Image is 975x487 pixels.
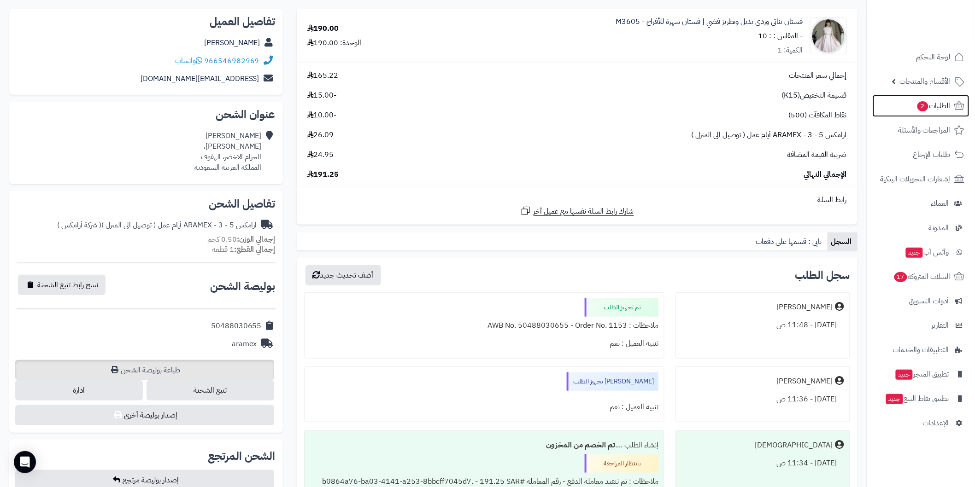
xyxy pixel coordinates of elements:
span: ضريبة القيمة المضافة [787,150,847,160]
h2: عنوان الشحن [17,109,276,120]
div: رابط السلة [300,195,854,205]
span: تطبيق نقاط البيع [885,392,949,405]
a: طباعة بوليصة الشحن [15,360,274,380]
a: أدوات التسويق [873,290,969,312]
a: التطبيقات والخدمات [873,339,969,361]
a: إشعارات التحويلات البنكية [873,168,969,190]
a: تطبيق المتجرجديد [873,363,969,385]
span: المراجعات والأسئلة [899,124,951,137]
div: [PERSON_NAME] [PERSON_NAME]، الحزام الاخضر، الهفوف المملكة العربية السعودية [194,131,262,173]
span: جديد [896,370,913,380]
span: الإجمالي النهائي [804,169,847,180]
div: تم تجهيز الطلب [585,298,658,317]
h2: الشحن المرتجع [208,451,276,462]
a: واتساب [175,55,202,66]
a: المراجعات والأسئلة [873,119,969,141]
a: ادارة [15,380,143,400]
button: نسخ رابط تتبع الشحنة [18,275,106,295]
div: [PERSON_NAME] [777,302,833,313]
a: السجل [828,232,858,251]
span: نسخ رابط تتبع الشحنة [37,279,98,290]
a: التقارير [873,314,969,336]
a: السلات المتروكة17 [873,266,969,288]
a: [PERSON_NAME] [204,37,260,48]
span: طلبات الإرجاع [913,148,951,161]
a: لوحة التحكم [873,46,969,68]
a: فستان بناتي وردي بذيل وتطريز فضي | فستان سهرة للأفراح - M3605 [616,17,803,27]
span: السلات المتروكة [893,270,951,283]
span: أدوات التسويق [909,295,949,307]
span: 17 [894,272,907,282]
button: إصدار بوليصة أخرى [15,405,274,425]
div: [DATE] - 11:48 ص [681,316,844,334]
span: الطلبات [916,99,951,112]
div: الوحدة: 190.00 [307,38,362,48]
small: - المقاس : : 10 [758,30,803,41]
div: [DATE] - 11:36 ص [681,390,844,408]
button: أضف تحديث جديد [305,265,381,285]
div: تنبيه العميل : نعم [310,398,658,416]
small: 0.50 كجم [207,234,276,245]
div: 50488030655 [211,321,262,331]
a: الطلبات2 [873,95,969,117]
span: التطبيقات والخدمات [893,343,949,356]
span: قسيمة التخفيض(K15) [782,90,847,101]
span: الإعدادات [923,417,949,429]
h2: تفاصيل الشحن [17,198,276,209]
a: المدونة [873,217,969,239]
span: العملاء [931,197,949,210]
div: [DATE] - 11:34 ص [681,454,844,472]
span: المدونة [929,221,949,234]
div: تنبيه العميل : نعم [310,335,658,353]
a: الإعدادات [873,412,969,434]
div: [PERSON_NAME] [777,376,833,387]
h2: بوليصة الشحن [210,281,276,292]
small: 1 قطعة [212,244,276,255]
strong: إجمالي القطع: [234,244,276,255]
span: إشعارات التحويلات البنكية [881,173,951,186]
span: وآتس آب [905,246,949,259]
span: ارامكس ARAMEX - 3 - 5 أيام عمل ( توصيل الى المنزل ) [691,130,847,140]
span: جديد [906,248,923,258]
a: 966546982969 [204,55,259,66]
div: ارامكس ARAMEX - 3 - 5 أيام عمل ( توصيل الى المنزل ) [57,220,257,231]
a: العملاء [873,192,969,215]
span: إجمالي سعر المنتجات [789,70,847,81]
div: 190.00 [307,23,339,34]
span: جديد [886,394,903,404]
span: -10.00 [307,110,337,121]
div: ملاحظات : AWB No. 50488030655 - Order No. 1153 [310,317,658,335]
span: 165.22 [307,70,339,81]
div: [PERSON_NAME] تجهيز الطلب [567,372,658,391]
span: 26.09 [307,130,334,140]
span: 2 [917,101,928,111]
h2: تفاصيل العميل [17,16,276,27]
a: شارك رابط السلة نفسها مع عميل آخر [520,205,634,217]
div: [DEMOGRAPHIC_DATA] [755,440,833,451]
span: نقاط المكافآت (500) [789,110,847,121]
span: -15.00 [307,90,337,101]
a: طلبات الإرجاع [873,144,969,166]
a: تابي : قسمها على دفعات [752,232,828,251]
h3: سجل الطلب [795,270,850,281]
img: 1756220418-413A5139-90x90.jpeg [811,17,846,54]
div: aramex [232,339,257,349]
a: [EMAIL_ADDRESS][DOMAIN_NAME] [141,73,259,84]
b: تم الخصم من المخزون [546,440,615,451]
span: ( شركة أرامكس ) [57,220,101,231]
span: الأقسام والمنتجات [900,75,951,88]
span: لوحة التحكم [916,51,951,64]
span: 24.95 [307,150,334,160]
div: Open Intercom Messenger [14,451,36,473]
span: شارك رابط السلة نفسها مع عميل آخر [534,206,634,217]
span: تطبيق المتجر [895,368,949,381]
span: التقارير [932,319,949,332]
a: تطبيق نقاط البيعجديد [873,388,969,410]
a: تتبع الشحنة [147,380,274,400]
a: وآتس آبجديد [873,241,969,263]
div: الكمية: 1 [778,45,803,56]
div: إنشاء الطلب .... [310,436,658,454]
div: بانتظار المراجعة [585,454,658,473]
strong: إجمالي الوزن: [237,234,276,245]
